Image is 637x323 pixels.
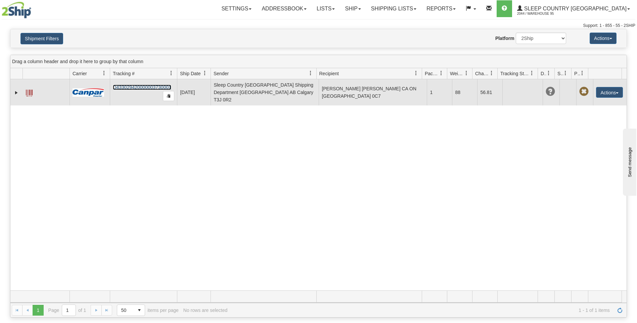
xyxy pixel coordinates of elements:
td: 1 [427,79,452,105]
img: 14 - Canpar [73,88,104,97]
span: Pickup Not Assigned [579,87,589,96]
td: [PERSON_NAME] [PERSON_NAME] CA ON [GEOGRAPHIC_DATA] 0C7 [319,79,427,105]
a: Settings [216,0,257,17]
span: Page of 1 [48,305,86,316]
a: Ship Date filter column settings [199,67,211,79]
span: Sender [214,70,229,77]
div: Send message [5,6,62,11]
span: Page sizes drop down [117,305,145,316]
a: Sender filter column settings [305,67,316,79]
a: Shipment Issues filter column settings [560,67,571,79]
a: Ship [340,0,366,17]
input: Page 1 [62,305,76,316]
a: Refresh [615,305,625,316]
span: Sleep Country [GEOGRAPHIC_DATA] [522,6,627,11]
a: Recipient filter column settings [410,67,422,79]
span: Page 1 [33,305,43,316]
span: Delivery Status [541,70,546,77]
td: Sleep Country [GEOGRAPHIC_DATA] Shipping Department [GEOGRAPHIC_DATA] AB Calgary T3J 0R2 [211,79,319,105]
a: Reports [421,0,461,17]
span: Tracking Status [500,70,530,77]
span: select [134,305,145,316]
span: 1 - 1 of 1 items [232,308,610,313]
div: No rows are selected [183,308,228,313]
a: Tracking # filter column settings [166,67,177,79]
td: 88 [452,79,477,105]
span: Recipient [319,70,339,77]
a: Addressbook [257,0,312,17]
a: Label [26,87,33,97]
a: Tracking Status filter column settings [526,67,538,79]
td: [DATE] [177,79,211,105]
iframe: chat widget [622,127,636,196]
a: Sleep Country [GEOGRAPHIC_DATA] 2044 / Warehouse 95 [512,0,635,17]
a: Shipping lists [366,0,421,17]
span: Unknown [546,87,555,96]
span: Packages [425,70,439,77]
button: Actions [596,87,623,98]
label: Platform [495,35,514,42]
div: grid grouping header [10,55,627,68]
a: Expand [13,89,20,96]
td: 56.81 [477,79,502,105]
span: Weight [450,70,464,77]
a: Delivery Status filter column settings [543,67,554,79]
a: Packages filter column settings [436,67,447,79]
a: Charge filter column settings [486,67,497,79]
span: Pickup Status [574,70,580,77]
a: Weight filter column settings [461,67,472,79]
span: items per page [117,305,179,316]
span: Tracking # [113,70,135,77]
span: Shipment Issues [557,70,563,77]
span: 50 [121,307,130,314]
button: Actions [590,33,617,44]
a: Carrier filter column settings [98,67,110,79]
img: logo2044.jpg [2,2,31,18]
a: Pickup Status filter column settings [577,67,588,79]
span: Ship Date [180,70,200,77]
a: Lists [312,0,340,17]
span: 2044 / Warehouse 95 [517,10,567,17]
span: Carrier [73,70,87,77]
button: Copy to clipboard [163,91,174,101]
button: Shipment Filters [20,33,63,44]
span: Charge [475,70,489,77]
div: Support: 1 - 855 - 55 - 2SHIP [2,23,635,29]
a: D433029420000003730001 [113,85,171,90]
